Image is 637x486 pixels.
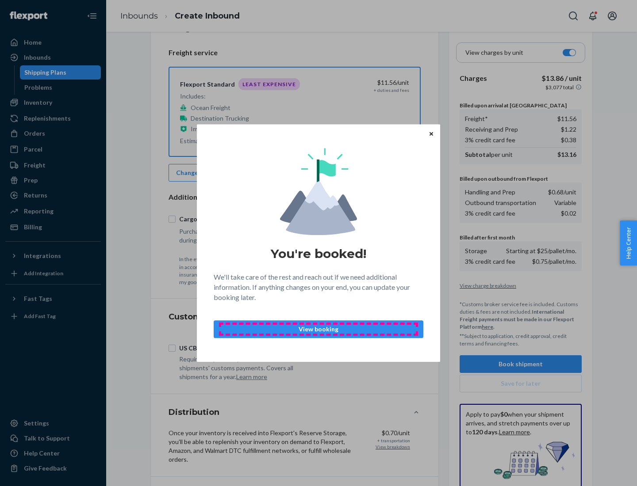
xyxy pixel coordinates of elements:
button: View booking [214,320,423,338]
h1: You're booked! [271,246,366,262]
p: View booking [221,325,416,334]
img: svg+xml,%3Csvg%20viewBox%3D%220%200%20174%20197%22%20fill%3D%22none%22%20xmlns%3D%22http%3A%2F%2F... [280,148,357,235]
button: Close [427,129,436,138]
p: We'll take care of the rest and reach out if we need additional information. If anything changes ... [214,272,423,303]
